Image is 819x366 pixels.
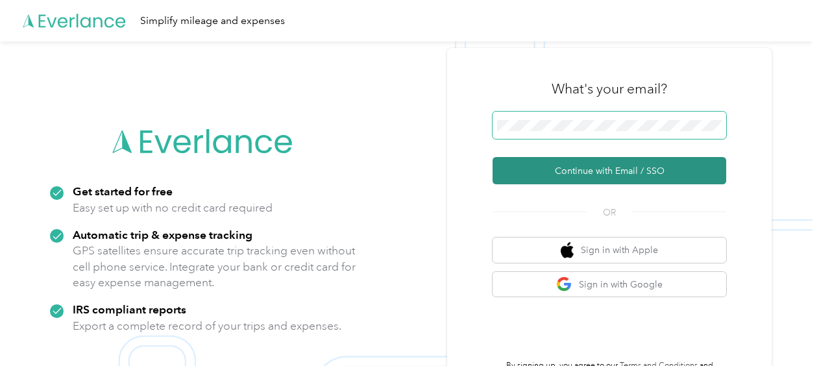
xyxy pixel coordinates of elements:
div: Simplify mileage and expenses [140,13,285,29]
img: apple logo [561,242,574,258]
p: GPS satellites ensure accurate trip tracking even without cell phone service. Integrate your bank... [73,243,356,291]
strong: Get started for free [73,184,173,198]
strong: IRS compliant reports [73,302,186,316]
button: apple logoSign in with Apple [493,238,726,263]
button: google logoSign in with Google [493,272,726,297]
span: OR [587,206,632,219]
p: Export a complete record of your trips and expenses. [73,318,341,334]
button: Continue with Email / SSO [493,157,726,184]
h3: What's your email? [552,80,667,98]
strong: Automatic trip & expense tracking [73,228,252,241]
p: Easy set up with no credit card required [73,200,273,216]
img: google logo [556,276,572,293]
